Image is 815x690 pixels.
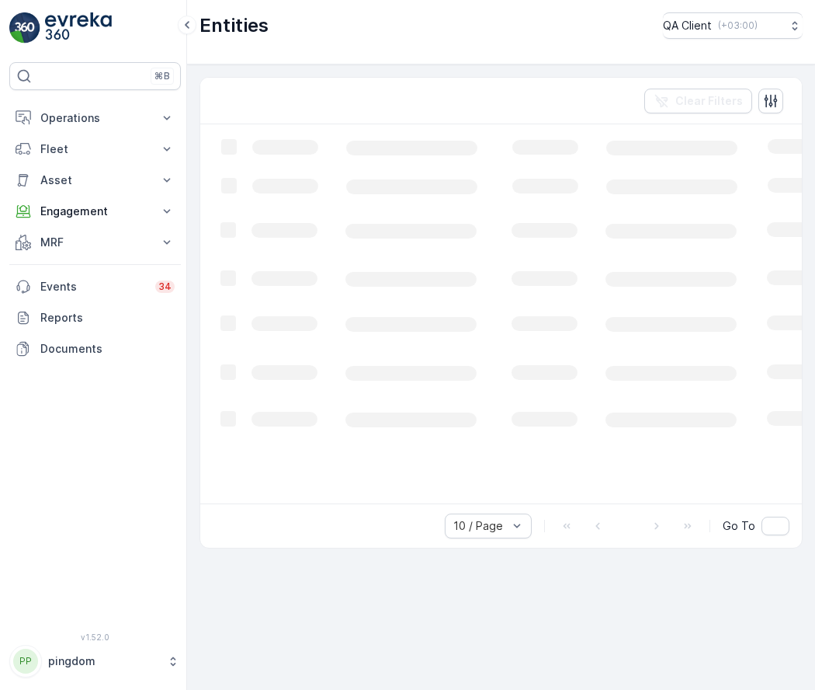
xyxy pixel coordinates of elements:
[9,12,40,44] img: logo
[40,310,175,326] p: Reports
[9,196,181,227] button: Engagement
[675,93,743,109] p: Clear Filters
[644,89,752,113] button: Clear Filters
[48,653,159,669] p: pingdom
[9,227,181,258] button: MRF
[9,333,181,364] a: Documents
[158,281,172,293] p: 34
[40,172,150,188] p: Asset
[40,235,150,250] p: MRF
[723,518,755,534] span: Go To
[13,649,38,674] div: PP
[9,302,181,333] a: Reports
[718,19,758,32] p: ( +03:00 )
[40,341,175,357] p: Documents
[9,645,181,678] button: PPpingdom
[40,279,146,294] p: Events
[9,632,181,642] span: v 1.52.0
[40,110,150,126] p: Operations
[9,134,181,165] button: Fleet
[663,12,803,39] button: QA Client(+03:00)
[40,204,150,219] p: Engagement
[45,12,112,44] img: logo_light-DOdMpM7g.png
[9,271,181,302] a: Events34
[40,141,150,157] p: Fleet
[9,103,181,134] button: Operations
[154,70,170,82] p: ⌘B
[663,18,712,33] p: QA Client
[9,165,181,196] button: Asset
[199,13,269,38] p: Entities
